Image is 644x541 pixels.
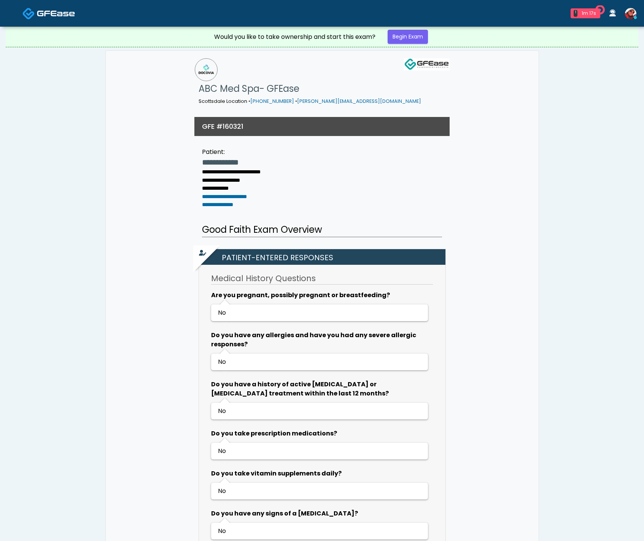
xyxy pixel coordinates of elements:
[195,58,218,81] img: ABC Med Spa- GFEase
[22,7,35,20] img: Docovia
[37,10,75,17] img: Docovia
[297,98,421,104] a: [PERSON_NAME][EMAIL_ADDRESS][DOMAIN_NAME]
[199,81,421,96] h1: ABC Med Spa- GFEase
[574,10,577,17] div: 1
[211,509,358,518] b: Do you have any signs of a [MEDICAL_DATA]?
[211,429,337,438] b: Do you take prescription medications?
[218,308,226,317] span: No
[218,407,226,415] span: No
[211,273,433,285] h3: Medical History Questions
[250,98,294,104] a: [PHONE_NUMBER]
[211,291,390,299] b: Are you pregnant, possibly pregnant or breastfeeding?
[22,1,75,26] a: Docovia
[211,469,342,478] b: Do you take vitamin supplements daily?
[388,30,428,44] a: Begin Exam
[566,5,605,21] a: 1 1m 17s
[295,98,297,104] span: •
[580,10,597,17] div: 1m 17s
[625,8,636,19] img: Jameson Stafford
[404,58,450,70] img: GFEase Logo
[199,98,421,104] small: Scottsdale Location
[218,527,226,535] span: No
[202,223,442,237] h2: Good Faith Exam Overview
[203,249,445,265] h2: Patient-entered Responses
[218,447,226,455] span: No
[211,331,416,349] b: Do you have any allergies and have you had any severe allergic responses?
[218,487,226,495] span: No
[202,122,243,131] h3: GFE #160321
[218,357,226,366] span: No
[211,380,389,398] b: Do you have a history of active [MEDICAL_DATA] or [MEDICAL_DATA] treatment within the last 12 mon...
[202,147,261,157] div: Patient:
[248,98,250,104] span: •
[214,32,375,42] div: Would you like to take ownership and start this exam?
